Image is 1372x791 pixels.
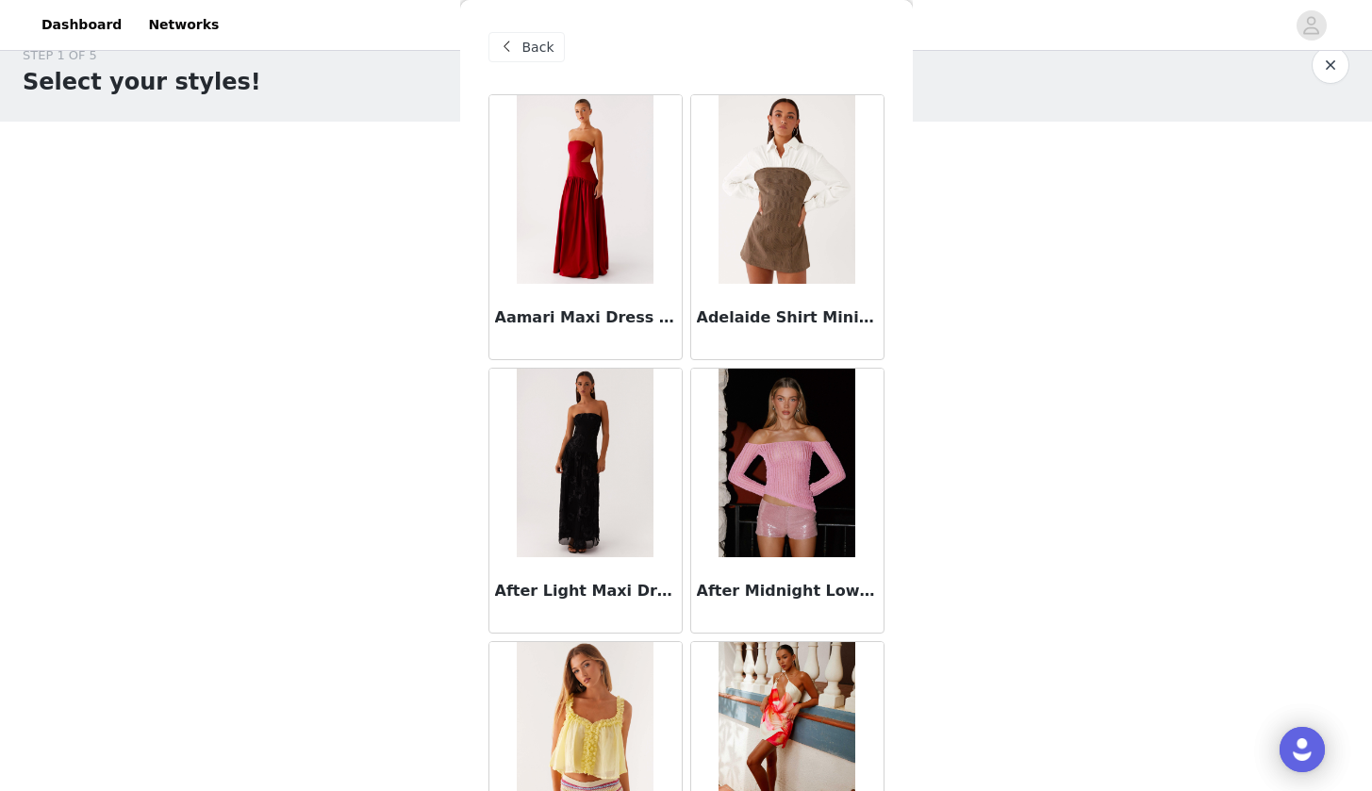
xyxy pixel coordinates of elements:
img: Aamari Maxi Dress - Red [517,95,653,284]
img: Adelaide Shirt Mini Dress - Brown [719,95,855,284]
a: Dashboard [30,4,133,46]
h3: After Light Maxi Dress - Black [495,580,676,602]
span: Back [522,38,554,58]
h1: Select your styles! [23,65,261,99]
h3: After Midnight Low Rise Sequin Mini Shorts - Pink [697,580,878,602]
img: After Midnight Low Rise Sequin Mini Shorts - Pink [719,369,855,557]
div: Open Intercom Messenger [1280,727,1325,772]
h3: Adelaide Shirt Mini Dress - Brown [697,306,878,329]
a: Networks [137,4,230,46]
img: After Light Maxi Dress - Black [517,369,653,557]
h3: Aamari Maxi Dress - Red [495,306,676,329]
div: avatar [1302,10,1320,41]
div: STEP 1 OF 5 [23,46,261,65]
